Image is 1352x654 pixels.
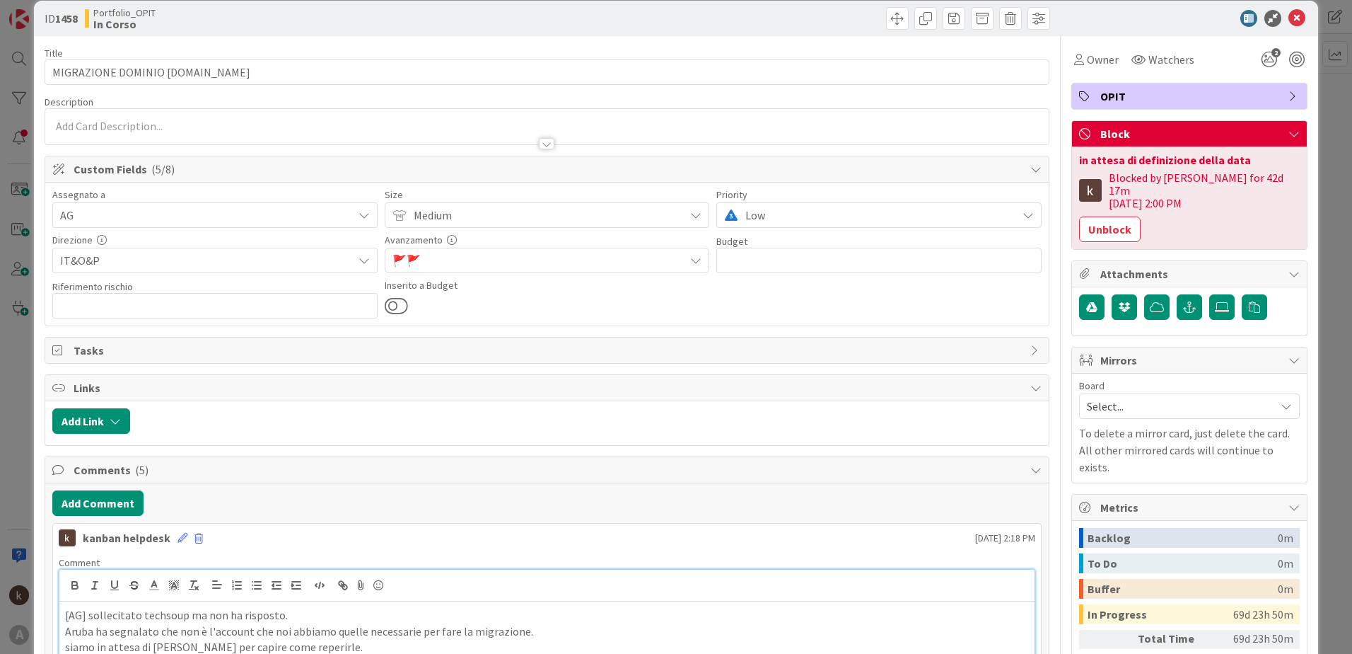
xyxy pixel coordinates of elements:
button: Unblock [1079,217,1141,242]
span: 🚩 [407,253,421,268]
div: Assegnato a [52,190,378,200]
div: Blocked by [PERSON_NAME] for 42d 17m [DATE] 2:00 PM [1109,171,1300,210]
div: Buffer [1088,579,1278,599]
div: 69d 23h 50m [1221,630,1293,649]
span: 2 [1271,48,1281,57]
span: IT&O&P [60,252,353,269]
span: Tasks [74,342,1023,359]
label: Budget [716,235,747,248]
span: Comments [74,461,1023,478]
span: ( 5/8 ) [151,162,175,176]
div: Size [385,190,710,200]
span: 🚩 [392,253,407,268]
span: Links [74,379,1023,396]
span: Description [45,96,93,108]
div: Inserito a Budget [385,280,710,290]
span: ID [45,10,78,27]
span: ( 5 ) [135,463,148,477]
img: kh [1079,179,1102,202]
button: Add Comment [52,490,144,516]
span: Attachments [1100,265,1281,282]
div: 0m [1278,553,1293,573]
div: Direzione [52,235,378,245]
div: kanban helpdesk [83,529,170,546]
button: Add Link [52,408,130,434]
span: Medium [414,205,678,225]
p: [AG] sollecitato techsoup ma non ha risposto. [65,607,1029,624]
p: To delete a mirror card, just delete the card. All other mirrored cards will continue to exists. [1079,425,1300,476]
span: Owner [1087,51,1119,68]
label: Riferimento rischio [52,280,133,293]
span: [DATE] 2:18 PM [975,531,1035,546]
span: Comment [59,556,100,569]
div: Priority [716,190,1042,200]
span: Metrics [1100,499,1281,516]
input: type card name here... [45,59,1049,85]
div: In Progress [1088,604,1233,624]
span: Board [1079,381,1105,391]
span: OPIT [1100,88,1281,105]
span: Portfolio_OPIT [93,7,156,18]
span: Watchers [1148,51,1194,68]
b: In Corso [93,18,156,30]
span: Block [1100,125,1281,142]
span: AG [60,207,353,224]
span: Select... [1087,396,1268,416]
div: 0m [1278,528,1293,548]
div: Avanzamento [385,235,710,245]
p: Aruba ha segnalato che non è l'account che noi abbiamo quelle necessarie per fare la migrazione. [65,624,1029,640]
div: 69d 23h 50m [1233,604,1293,624]
span: Custom Fields [74,161,1023,178]
div: Total Time [1138,630,1216,649]
div: Backlog [1088,528,1278,548]
div: To Do [1088,553,1278,573]
div: 0m [1278,579,1293,599]
div: in attesa di definizione della data [1079,154,1300,166]
label: Title [45,47,63,59]
img: kh [59,529,76,546]
b: 1458 [55,11,78,25]
span: Low [745,205,1010,225]
span: Mirrors [1100,352,1281,369]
